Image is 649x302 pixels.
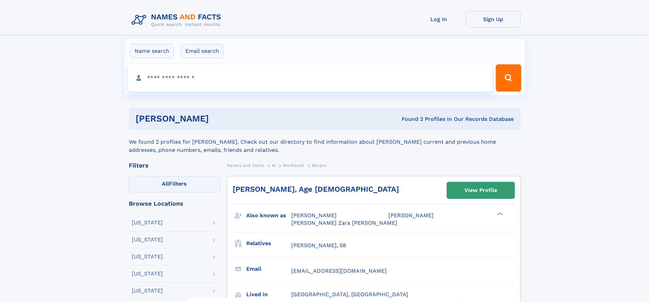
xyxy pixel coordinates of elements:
div: [US_STATE] [132,220,163,225]
button: Search Button [496,64,521,92]
div: [US_STATE] [132,237,163,242]
div: Found 2 Profiles In Our Records Database [305,115,514,123]
a: M [272,161,276,170]
span: [PERSON_NAME] Zara [PERSON_NAME] [291,220,397,226]
h3: Email [246,263,291,275]
a: Monfared [283,161,304,170]
h3: Relatives [246,238,291,249]
div: [US_STATE] [132,288,163,293]
span: Monfared [283,163,304,168]
a: [PERSON_NAME], Age [DEMOGRAPHIC_DATA] [233,185,399,193]
div: Browse Locations [129,201,220,207]
span: [PERSON_NAME] [291,212,337,219]
a: Names and Facts [227,161,264,170]
div: ❯ [495,212,504,216]
span: M [272,163,276,168]
a: Log In [412,11,466,28]
h1: [PERSON_NAME] [136,114,305,123]
a: [PERSON_NAME], 58 [291,242,346,249]
div: We found 2 profiles for [PERSON_NAME]. Check out our directory to find information about [PERSON_... [129,130,521,154]
img: Logo Names and Facts [129,11,227,29]
h3: Lived in [246,289,291,300]
h3: Also known as [246,210,291,221]
div: [US_STATE] [132,271,163,276]
span: All [162,180,169,187]
span: Marjon [312,163,326,168]
span: [PERSON_NAME] [388,212,434,219]
span: [GEOGRAPHIC_DATA], [GEOGRAPHIC_DATA] [291,291,408,298]
label: Filters [129,176,220,192]
div: View Profile [464,182,497,198]
a: View Profile [447,182,514,198]
span: [EMAIL_ADDRESS][DOMAIN_NAME] [291,268,387,274]
input: search input [128,64,493,92]
label: Email search [181,44,223,58]
a: Sign Up [466,11,521,28]
div: Filters [129,162,220,169]
div: [US_STATE] [132,254,163,259]
label: Name search [130,44,174,58]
